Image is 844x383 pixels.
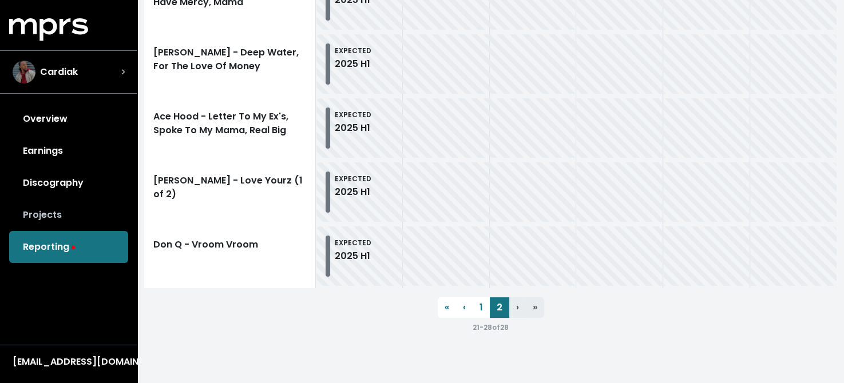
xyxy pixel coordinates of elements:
[335,249,371,263] div: 2025 H1
[40,65,78,79] span: Cardiak
[144,96,316,160] a: Ace Hood - Letter To My Ex's, Spoke To My Mama, Real Big
[9,135,128,167] a: Earnings
[335,238,371,248] small: EXPECTED
[144,160,316,224] a: [PERSON_NAME] - Love Yourz (1 of 2)
[144,32,316,96] a: [PERSON_NAME] - Deep Water, For The Love Of Money
[13,61,35,83] img: The selected account / producer
[335,110,371,119] small: EXPECTED
[490,297,509,318] a: 2
[473,297,490,318] a: 1
[335,174,371,183] small: EXPECTED
[9,354,128,369] button: [EMAIL_ADDRESS][DOMAIN_NAME]
[473,322,509,332] small: 21 - 28 of 28
[9,199,128,231] a: Projects
[9,22,88,35] a: mprs logo
[335,57,371,71] div: 2025 H1
[335,185,371,199] div: 2025 H1
[445,301,449,314] span: «
[335,121,371,135] div: 2025 H1
[144,224,316,288] a: Don Q - Vroom Vroom
[463,301,466,314] span: ‹
[335,46,371,55] small: EXPECTED
[13,355,125,369] div: [EMAIL_ADDRESS][DOMAIN_NAME]
[9,167,128,199] a: Discography
[9,103,128,135] a: Overview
